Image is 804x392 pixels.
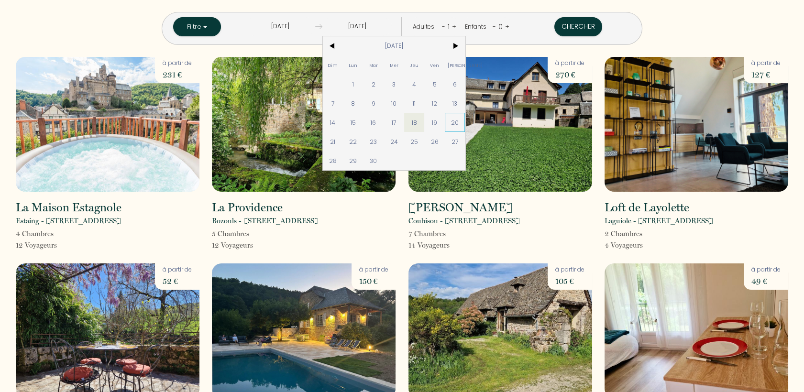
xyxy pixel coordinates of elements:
span: < [323,36,343,55]
h2: [PERSON_NAME] [408,202,513,213]
span: 8 [343,94,363,113]
a: - [442,22,445,31]
span: 26 [424,132,445,151]
div: 0 [496,19,505,34]
span: s [640,241,643,250]
button: Filtre [173,17,221,36]
span: 20 [445,113,465,132]
span: 14 [323,113,343,132]
span: 4 [404,75,425,94]
p: 231 € [163,68,192,81]
p: à partir de [751,265,781,274]
span: [PERSON_NAME] [445,55,465,75]
p: 127 € [751,68,781,81]
span: s [443,229,446,238]
p: à partir de [163,59,192,68]
span: Mar [363,55,384,75]
p: 4 Chambre [16,228,57,240]
p: 14 Voyageur [408,240,450,251]
div: 1 [445,19,452,34]
span: 7 [323,94,343,113]
a: - [493,22,496,31]
h2: La Providence [212,202,283,213]
p: 5 Chambre [212,228,253,240]
p: à partir de [555,265,584,274]
a: + [452,22,456,31]
p: 52 € [163,274,192,288]
span: 2 [363,75,384,94]
img: rental-image [408,57,592,192]
span: 18 [404,113,425,132]
span: 24 [384,132,404,151]
span: s [54,241,57,250]
span: [DATE] [343,36,445,55]
h2: La Maison Estagnole [16,202,121,213]
span: 3 [384,75,404,94]
span: 27 [445,132,465,151]
img: guests [315,23,322,30]
span: 19 [424,113,445,132]
p: 2 Chambre [605,228,643,240]
span: 29 [343,151,363,170]
span: 22 [343,132,363,151]
p: 49 € [751,274,781,288]
span: 17 [384,113,404,132]
a: + [505,22,509,31]
p: Laguiole - [STREET_ADDRESS] [605,215,713,227]
input: Départ [322,17,392,36]
span: > [445,36,465,55]
p: à partir de [751,59,781,68]
div: Adultes [413,22,438,32]
span: 11 [404,94,425,113]
span: 23 [363,132,384,151]
span: Jeu [404,55,425,75]
div: Enfants [465,22,490,32]
span: Lun [343,55,363,75]
p: 4 Voyageur [605,240,643,251]
span: 15 [343,113,363,132]
p: 150 € [359,274,388,288]
span: 1 [343,75,363,94]
p: 7 Chambre [408,228,450,240]
span: s [639,229,642,238]
span: 21 [323,132,343,151]
span: Dim [323,55,343,75]
span: 6 [445,75,465,94]
span: 9 [363,94,384,113]
p: 12 Voyageur [212,240,253,251]
p: à partir de [555,59,584,68]
span: 30 [363,151,384,170]
span: 12 [424,94,445,113]
span: 5 [424,75,445,94]
span: 10 [384,94,404,113]
span: 25 [404,132,425,151]
span: 16 [363,113,384,132]
span: s [447,241,450,250]
span: s [250,241,253,250]
p: 105 € [555,274,584,288]
span: 28 [323,151,343,170]
p: 12 Voyageur [16,240,57,251]
span: Ven [424,55,445,75]
p: 270 € [555,68,584,81]
span: 13 [445,94,465,113]
p: à partir de [163,265,192,274]
p: à partir de [359,265,388,274]
span: s [246,229,249,238]
img: rental-image [16,57,199,192]
h2: Loft de Layolette [605,202,689,213]
button: Chercher [554,17,602,36]
span: Mer [384,55,404,75]
p: Bozouls - [STREET_ADDRESS] [212,215,319,227]
img: rental-image [605,57,788,192]
span: s [51,229,54,238]
input: Arrivée [245,17,315,36]
img: rental-image [212,57,396,192]
p: Estaing - [STREET_ADDRESS] [16,215,121,227]
p: Coubisou - [STREET_ADDRESS] [408,215,520,227]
